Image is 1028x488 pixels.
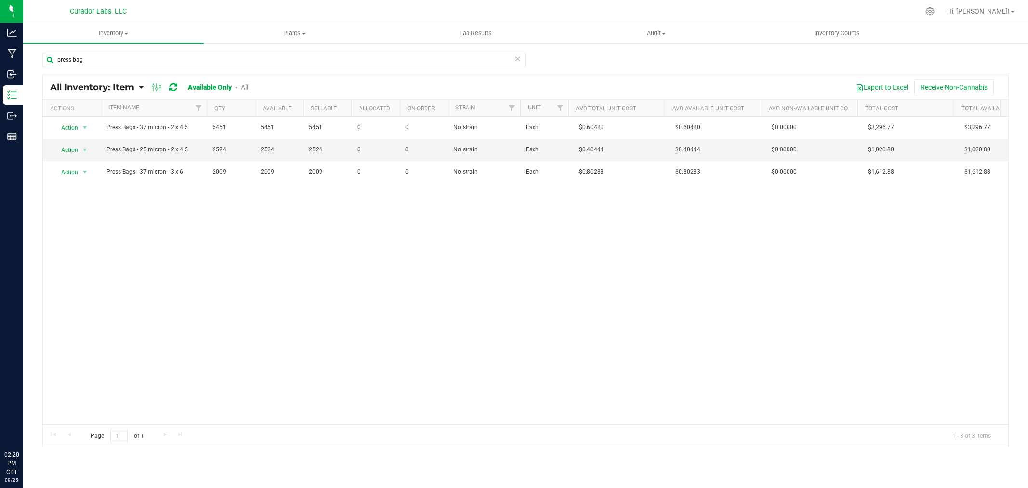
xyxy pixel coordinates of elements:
span: $1,612.88 [863,165,899,179]
span: $0.60480 [574,121,609,135]
span: Plants [204,29,384,38]
a: Unit [528,104,541,111]
a: Avg Total Unit Cost [576,105,636,112]
span: Action [53,143,79,157]
a: Total Cost [865,105,898,112]
span: 5451 [213,123,249,132]
input: 1 [110,429,128,444]
span: $1,020.80 [960,143,995,157]
span: Press Bags - 37 micron - 2 x 4.5 [107,123,201,132]
a: Sellable [311,105,337,112]
inline-svg: Reports [7,132,17,141]
span: Each [526,123,562,132]
span: No strain [454,145,514,154]
div: Actions [50,105,97,112]
span: $0.40444 [574,143,609,157]
inline-svg: Manufacturing [7,49,17,58]
span: $0.40444 [670,143,705,157]
span: 5451 [309,123,346,132]
a: Filter [504,100,520,116]
inline-svg: Outbound [7,111,17,121]
span: Inventory Counts [801,29,873,38]
span: $1,020.80 [863,143,899,157]
a: Audit [566,23,747,43]
span: select [79,121,91,135]
a: Item Name [108,104,139,111]
span: Hi, [PERSON_NAME]! [947,7,1010,15]
span: select [79,165,91,179]
span: 2524 [213,145,249,154]
span: 2524 [261,145,297,154]
div: Manage settings [924,7,936,16]
a: Available [263,105,292,112]
span: 2524 [309,145,346,154]
span: Press Bags - 25 micron - 2 x 4.5 [107,145,201,154]
span: 2009 [213,167,249,176]
a: Avg Non-Available Unit Cost [769,105,854,112]
span: $0.60480 [670,121,705,135]
span: 0 [405,123,442,132]
span: $1,612.88 [960,165,995,179]
span: No strain [454,167,514,176]
span: No strain [454,123,514,132]
span: 0 [357,167,394,176]
span: Audit [566,29,746,38]
span: $0.80283 [574,165,609,179]
a: Filter [552,100,568,116]
a: Avg Available Unit Cost [672,105,744,112]
iframe: Resource center [10,411,39,440]
a: Strain [455,104,475,111]
span: $3,296.77 [863,121,899,135]
a: Inventory Counts [747,23,927,43]
span: 2009 [309,167,346,176]
a: Filter [191,100,207,116]
span: $3,296.77 [960,121,995,135]
a: Plants [204,23,385,43]
a: On Order [407,105,435,112]
span: Inventory [23,29,204,38]
a: Qty [214,105,225,112]
a: Lab Results [385,23,566,43]
a: All Inventory: Item [50,82,139,93]
span: 1 - 3 of 3 items [945,429,999,443]
input: Search Item Name, Retail Display Name, SKU, Part Number... [42,53,526,67]
span: 0 [357,145,394,154]
span: All Inventory: Item [50,82,134,93]
inline-svg: Analytics [7,28,17,38]
inline-svg: Inbound [7,69,17,79]
span: Press Bags - 37 micron - 3 x 6 [107,167,201,176]
span: Action [53,121,79,135]
span: Page of 1 [82,429,152,444]
a: Inventory [23,23,204,43]
span: Action [53,165,79,179]
span: Each [526,145,562,154]
span: $0.00000 [767,165,801,179]
p: 02:20 PM CDT [4,450,19,476]
span: Lab Results [446,29,505,38]
span: 2009 [261,167,297,176]
span: 0 [405,167,442,176]
span: Curador Labs, LLC [70,7,127,15]
span: select [79,143,91,157]
iframe: Resource center unread badge [28,409,40,421]
span: $0.00000 [767,121,801,135]
a: Allocated [359,105,390,112]
a: Available Only [188,83,232,91]
button: Export to Excel [850,79,914,95]
span: Each [526,167,562,176]
span: $0.00000 [767,143,801,157]
span: 0 [357,123,394,132]
a: All [241,83,248,91]
a: Total Available Cost [961,105,1025,112]
span: Clear [514,53,521,65]
span: 0 [405,145,442,154]
p: 09/25 [4,476,19,484]
span: 5451 [261,123,297,132]
button: Receive Non-Cannabis [914,79,994,95]
inline-svg: Inventory [7,90,17,100]
span: $0.80283 [670,165,705,179]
